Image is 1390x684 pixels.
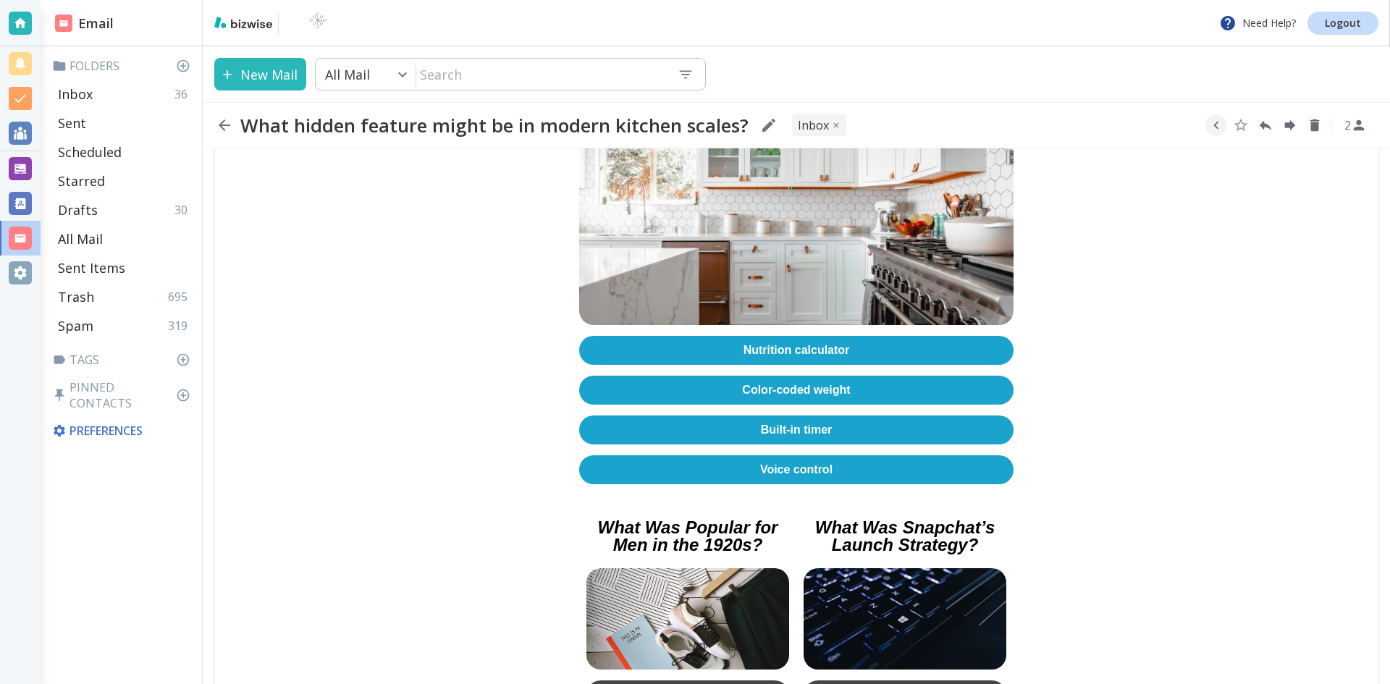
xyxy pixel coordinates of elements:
[58,114,86,132] p: Sent
[798,117,829,133] p: INBOX
[214,58,306,90] button: New Mail
[49,417,196,444] div: Preferences
[58,288,94,305] p: Trash
[58,201,98,219] p: Drafts
[1325,18,1361,28] p: Logout
[1344,117,1351,133] p: 2
[168,318,193,334] p: 319
[52,423,193,439] p: Preferences
[58,143,122,161] p: Scheduled
[58,259,125,276] p: Sent Items
[58,317,93,334] p: Spam
[174,202,193,218] p: 30
[52,282,196,311] div: Trash695
[1307,12,1378,35] a: Logout
[58,85,93,103] p: Inbox
[52,138,196,166] div: Scheduled
[55,14,72,32] img: DashboardSidebarEmail.svg
[325,66,370,83] p: All Mail
[416,59,666,89] input: Search
[285,12,351,35] img: BioTech International
[52,195,196,224] div: Drafts30
[52,311,196,340] div: Spam319
[1219,14,1296,32] p: Need Help?
[214,17,272,28] img: bizwise
[1338,108,1373,143] button: See Participants
[1304,114,1326,136] button: Delete
[52,253,196,282] div: Sent Items
[1279,114,1301,136] button: Forward
[52,166,196,195] div: Starred
[52,224,196,253] div: All Mail
[168,289,193,305] p: 695
[55,14,114,33] h2: Email
[52,379,196,411] p: Pinned Contacts
[52,109,196,138] div: Sent
[1255,114,1276,136] button: Reply
[58,230,103,248] p: All Mail
[240,114,749,137] h2: What hidden feature might be in modern kitchen scales?
[52,80,196,109] div: Inbox36
[52,58,196,74] p: Folders
[52,352,196,368] p: Tags
[174,86,193,102] p: 36
[58,172,105,190] p: Starred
